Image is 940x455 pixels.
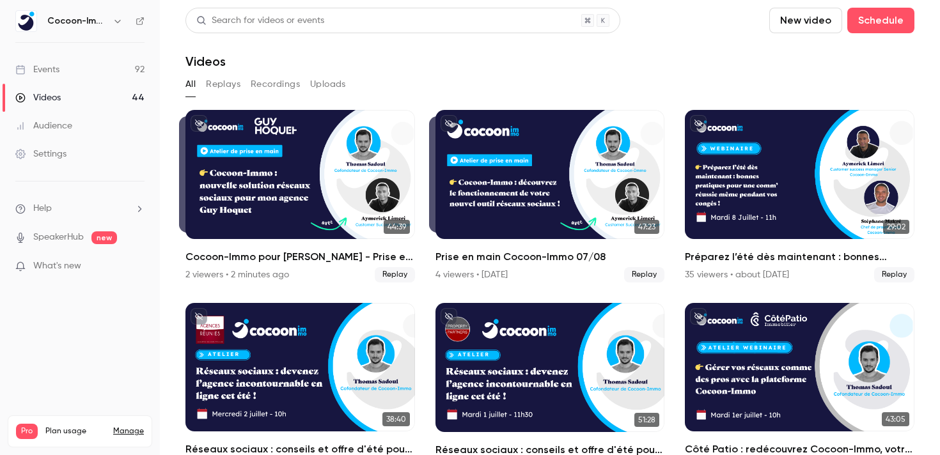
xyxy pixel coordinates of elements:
[185,110,415,282] a: 44:3944:39Cocoon-Immo pour [PERSON_NAME] - Prise en main2 viewers • 2 minutes agoReplay
[690,308,707,325] button: unpublished
[15,202,145,215] li: help-dropdown-opener
[191,115,207,132] button: unpublished
[435,110,665,282] li: Prise en main Cocoon-Immo 07/08
[185,54,226,69] h1: Videos
[45,426,106,436] span: Plan usage
[382,412,410,426] span: 38:40
[441,115,457,132] button: unpublished
[847,8,914,33] button: Schedule
[15,91,61,104] div: Videos
[685,110,914,282] li: Préparez l’été dès maintenant : bonnes pratiques pour une comm’ réussie même pendant vos congés
[384,220,410,234] span: 44:39
[310,74,346,95] button: Uploads
[634,413,659,427] span: 51:28
[185,8,914,447] section: Videos
[129,261,145,272] iframe: Noticeable Trigger
[435,249,665,265] h2: Prise en main Cocoon-Immo 07/08
[15,120,72,132] div: Audience
[16,11,36,31] img: Cocoon-Immo
[33,259,81,273] span: What's new
[185,249,415,265] h2: Cocoon-Immo pour [PERSON_NAME] - Prise en main
[685,268,789,281] div: 35 viewers • about [DATE]
[883,220,909,234] span: 29:02
[882,412,909,426] span: 43:05
[15,63,59,76] div: Events
[33,231,84,244] a: SpeakerHub
[196,14,324,27] div: Search for videos or events
[206,74,240,95] button: Replays
[435,110,665,282] a: 47:2347:23Prise en main Cocoon-Immo 07/084 viewers • [DATE]Replay
[33,202,52,215] span: Help
[435,268,508,281] div: 4 viewers • [DATE]
[47,15,107,27] h6: Cocoon-Immo
[251,74,300,95] button: Recordings
[874,267,914,282] span: Replay
[15,148,67,160] div: Settings
[191,308,207,325] button: unpublished
[185,110,415,282] li: Cocoon-Immo pour Guy Hoquet - Prise en main
[624,267,664,282] span: Replay
[441,308,457,325] button: unpublished
[634,220,659,234] span: 47:23
[690,115,707,132] button: unpublished
[685,249,914,265] h2: Préparez l’été dès maintenant : bonnes pratiques pour une comm’ réussie même pendant vos congés
[185,268,289,281] div: 2 viewers • 2 minutes ago
[685,110,914,282] a: 29:02Préparez l’été dès maintenant : bonnes pratiques pour une comm’ réussie même pendant vos con...
[185,74,196,95] button: All
[113,426,144,436] a: Manage
[375,267,415,282] span: Replay
[769,8,842,33] button: New video
[91,231,117,244] span: new
[16,424,38,439] span: Pro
